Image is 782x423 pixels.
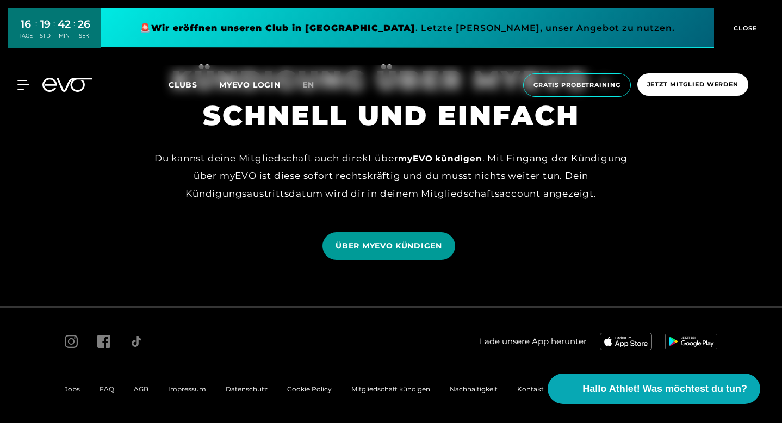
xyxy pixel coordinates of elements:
div: 26 [78,16,90,32]
a: myEVO kündigen [398,153,482,164]
div: MIN [58,32,71,40]
a: Impressum [168,385,206,393]
div: SEK [78,32,90,40]
a: Datenschutz [226,385,268,393]
a: Jobs [65,385,80,393]
a: Cookie Policy [287,385,332,393]
a: Kontakt [517,385,544,393]
a: Nachhaltigkeit [450,385,498,393]
span: Gratis Probetraining [533,80,620,90]
span: Hallo Athlet! Was möchtest du tun? [582,382,747,396]
img: evofitness app [600,333,652,350]
span: ÜBER MYEVO KÜNDIGEN [336,240,442,252]
a: Mitgliedschaft kündigen [351,385,430,393]
span: CLOSE [731,23,758,33]
a: Clubs [169,79,219,90]
div: 19 [40,16,51,32]
div: STD [40,32,51,40]
a: Jetzt Mitglied werden [634,73,752,97]
div: 16 [18,16,33,32]
img: evofitness app [665,334,717,349]
a: AGB [134,385,148,393]
div: TAGE [18,32,33,40]
a: MYEVO LOGIN [219,80,281,90]
span: Clubs [169,80,197,90]
a: Gratis Probetraining [520,73,634,97]
button: CLOSE [714,8,774,48]
span: Lade unsere App herunter [480,335,587,348]
a: ÜBER MYEVO KÜNDIGEN [322,232,455,260]
span: Jetzt Mitglied werden [647,80,738,89]
div: 42 [58,16,71,32]
div: Du kannst deine Mitgliedschaft auch direkt über . Mit Eingang der Kündigung über myEVO ist diese ... [146,150,636,202]
a: FAQ [100,385,114,393]
a: en [302,79,327,91]
div: : [73,17,75,46]
span: en [302,80,314,90]
button: Hallo Athlet! Was möchtest du tun? [548,374,760,404]
div: : [53,17,55,46]
div: : [35,17,37,46]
